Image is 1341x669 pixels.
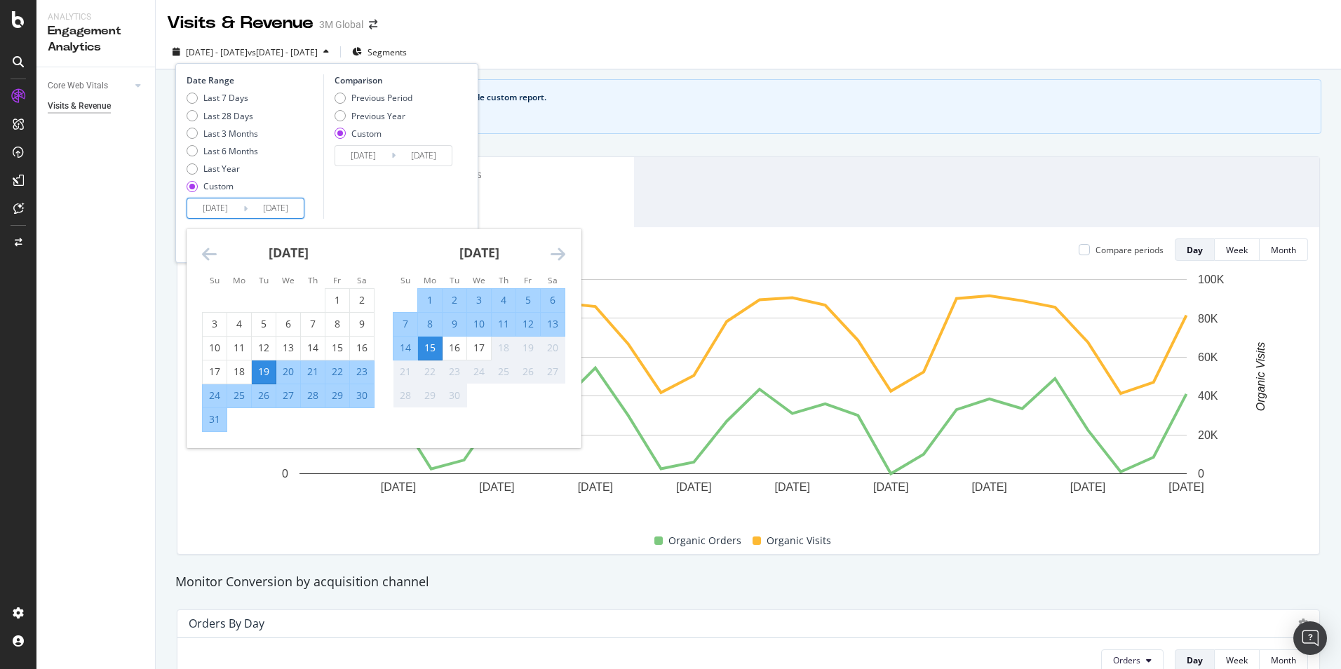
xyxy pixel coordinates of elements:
td: Choose Sunday, August 10, 2025 as your check-in date. It’s available. [203,336,227,360]
div: 7 [301,317,325,331]
td: Selected. Friday, September 12, 2025 [516,312,541,336]
div: 30 [443,388,466,403]
td: Choose Sunday, August 3, 2025 as your check-in date. It’s available. [203,312,227,336]
div: Last 28 Days [187,110,258,122]
td: Choose Tuesday, August 5, 2025 as your check-in date. It’s available. [252,312,276,336]
span: Organic Visits [767,532,831,549]
div: 16 [350,341,374,355]
td: Selected. Thursday, August 21, 2025 [301,360,325,384]
td: Selected. Wednesday, September 10, 2025 [467,312,492,336]
div: Last Year [203,163,240,175]
div: Move forward to switch to the next month. [551,245,565,263]
text: [DATE] [1070,481,1105,493]
td: Choose Friday, August 1, 2025 as your check-in date. It’s available. [325,288,350,312]
small: Fr [524,274,532,285]
div: Date Range [187,74,320,86]
div: 29 [418,388,442,403]
div: 15 [325,341,349,355]
td: Not available. Friday, September 26, 2025 [516,360,541,384]
button: Month [1260,238,1308,261]
small: Tu [259,274,269,285]
div: Move backward to switch to the previous month. [202,245,217,263]
div: 31 [203,412,227,426]
button: [DATE] - [DATE]vs[DATE] - [DATE] [167,41,335,63]
td: Selected. Monday, September 8, 2025 [418,312,443,336]
text: [DATE] [479,481,514,493]
td: Selected. Saturday, August 23, 2025 [350,360,375,384]
a: Core Web Vitals [48,79,131,93]
text: 60K [1198,351,1218,363]
div: Visits & Revenue [48,99,111,114]
td: Not available. Saturday, September 27, 2025 [541,360,565,384]
button: Week [1215,238,1260,261]
div: 10 [203,341,227,355]
input: Start Date [187,198,243,218]
div: 11 [492,317,515,331]
div: Last 3 Months [203,128,258,140]
div: Day [1187,654,1203,666]
small: Sa [548,274,558,285]
div: 27 [541,365,565,379]
div: Last 6 Months [187,145,258,157]
div: 12 [252,341,276,355]
div: Comparison [335,74,457,86]
div: 21 [301,365,325,379]
small: Sa [357,274,367,285]
div: arrow-right-arrow-left [369,20,377,29]
strong: [DATE] [269,244,309,261]
div: 15 [418,341,442,355]
td: Selected. Friday, August 22, 2025 [325,360,350,384]
button: Segments [346,41,412,63]
td: Choose Friday, August 15, 2025 as your check-in date. It’s available. [325,336,350,360]
input: Start Date [335,146,391,165]
td: Selected as start date. Tuesday, August 19, 2025 [252,360,276,384]
div: See your organic search performance KPIs and metrics in a pre-made custom report. [207,91,1304,104]
td: Selected. Monday, August 25, 2025 [227,384,252,407]
div: 1 [325,293,349,307]
div: 19 [252,365,276,379]
div: Orders by Day [189,616,264,630]
td: Choose Tuesday, August 12, 2025 as your check-in date. It’s available. [252,336,276,360]
svg: A chart. [189,272,1298,515]
div: Last 3 Months [187,128,258,140]
div: Last Year [187,163,258,175]
td: Selected. Tuesday, September 2, 2025 [443,288,467,312]
div: 26 [516,365,540,379]
div: 28 [301,388,325,403]
div: Compare periods [1096,244,1164,256]
td: Selected. Friday, August 29, 2025 [325,384,350,407]
div: Custom [187,180,258,192]
div: Last 7 Days [187,92,258,104]
td: Not available. Monday, September 29, 2025 [418,384,443,407]
div: 7 [393,317,417,331]
div: 2 [350,293,374,307]
div: 28 [393,388,417,403]
div: 9 [350,317,374,331]
div: Week [1226,654,1248,666]
div: 8 [325,317,349,331]
td: Choose Monday, August 11, 2025 as your check-in date. It’s available. [227,336,252,360]
td: Not available. Wednesday, September 24, 2025 [467,360,492,384]
div: 19 [516,341,540,355]
td: Choose Wednesday, September 17, 2025 as your check-in date. It’s available. [467,336,492,360]
div: 13 [276,341,300,355]
span: vs [DATE] - [DATE] [248,46,318,58]
text: [DATE] [775,481,810,493]
small: Mo [233,274,245,285]
div: Previous Year [335,110,412,122]
small: Su [400,274,410,285]
span: Segments [368,46,407,58]
text: 0 [1198,468,1204,480]
div: Month [1271,654,1296,666]
div: 1 [418,293,442,307]
span: Organic Orders [668,532,741,549]
small: Tu [450,274,459,285]
text: Organic Visits [1255,342,1267,411]
div: 27 [276,388,300,403]
td: Selected. Saturday, August 30, 2025 [350,384,375,407]
div: 3M Global [319,18,363,32]
small: We [282,274,295,285]
div: 10 [467,317,491,331]
div: Engagement Analytics [48,23,144,55]
div: 16 [443,341,466,355]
